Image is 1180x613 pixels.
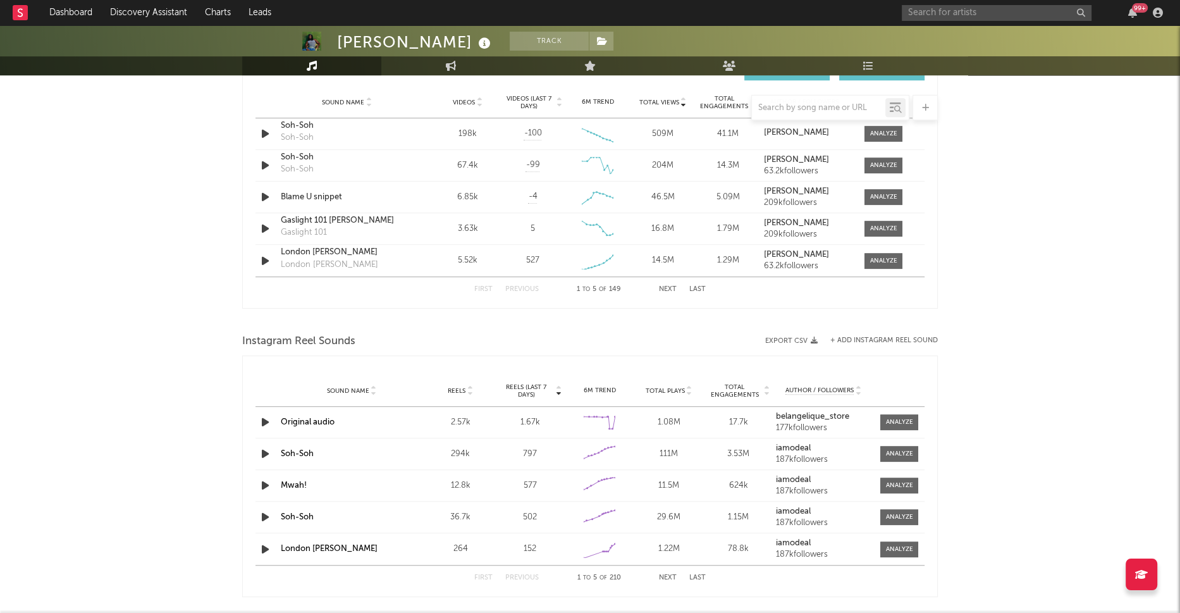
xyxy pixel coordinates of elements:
[699,159,758,172] div: 14.3M
[429,448,492,461] div: 294k
[281,418,335,426] a: Original audio
[281,226,327,239] div: Gaslight 101
[637,416,701,429] div: 1.08M
[498,480,562,492] div: 577
[474,574,493,581] button: First
[1132,3,1148,13] div: 99 +
[776,539,811,547] strong: iamodeal
[281,132,314,144] div: Soh-Soh
[525,159,539,171] span: -99
[776,412,871,421] a: belangelique_store
[582,287,590,292] span: to
[689,574,706,581] button: Last
[637,543,701,555] div: 1.22M
[659,286,677,293] button: Next
[764,251,852,259] a: [PERSON_NAME]
[707,416,770,429] div: 17.7k
[498,543,562,555] div: 152
[637,448,701,461] div: 111M
[776,476,871,485] a: iamodeal
[510,32,589,51] button: Track
[764,219,829,227] strong: [PERSON_NAME]
[281,259,378,271] div: London [PERSON_NAME]
[438,159,497,172] div: 67.4k
[634,223,692,235] div: 16.8M
[281,120,413,132] a: Soh-Soh
[429,416,492,429] div: 2.57k
[776,424,871,433] div: 177k followers
[659,574,677,581] button: Next
[498,448,562,461] div: 797
[818,337,938,344] div: + Add Instagram Reel Sound
[764,199,852,207] div: 209k followers
[707,511,770,524] div: 1.15M
[281,214,413,227] a: Gaslight 101 [PERSON_NAME]
[765,337,818,345] button: Export CSV
[776,487,871,496] div: 187k followers
[429,543,492,555] div: 264
[764,128,852,137] a: [PERSON_NAME]
[634,128,692,140] div: 509M
[634,254,692,267] div: 14.5M
[764,251,829,259] strong: [PERSON_NAME]
[764,187,852,196] a: [PERSON_NAME]
[568,386,631,395] div: 6M Trend
[474,286,493,293] button: First
[646,387,685,395] span: Total Plays
[764,156,852,164] a: [PERSON_NAME]
[776,444,811,452] strong: iamodeal
[699,128,758,140] div: 41.1M
[531,223,535,235] div: 5
[699,223,758,235] div: 1.79M
[448,387,465,395] span: Reels
[776,550,871,559] div: 187k followers
[498,511,562,524] div: 502
[438,128,497,140] div: 198k
[830,337,938,344] button: + Add Instagram Reel Sound
[764,128,829,137] strong: [PERSON_NAME]
[327,387,369,395] span: Sound Name
[438,254,497,267] div: 5.52k
[785,387,854,395] span: Author / Followers
[498,416,562,429] div: 1.67k
[776,455,871,464] div: 187k followers
[689,286,706,293] button: Last
[242,334,355,349] span: Instagram Reel Sounds
[699,191,758,204] div: 5.09M
[902,5,1091,21] input: Search for artists
[583,575,591,581] span: to
[281,450,314,458] a: Soh-Soh
[764,167,852,176] div: 63.2k followers
[438,223,497,235] div: 3.63k
[776,444,871,453] a: iamodeal
[634,159,692,172] div: 204M
[707,383,763,399] span: Total Engagements
[764,156,829,164] strong: [PERSON_NAME]
[752,103,885,113] input: Search by song name or URL
[776,507,811,516] strong: iamodeal
[637,511,701,524] div: 29.6M
[764,187,829,195] strong: [PERSON_NAME]
[599,287,606,292] span: of
[505,286,539,293] button: Previous
[764,262,852,271] div: 63.2k followers
[281,163,314,176] div: Soh-Soh
[281,191,413,204] a: Blame U snippet
[429,480,492,492] div: 12.8k
[707,448,770,461] div: 3.53M
[564,282,634,297] div: 1 5 149
[281,481,307,490] a: Mwah!
[281,246,413,259] a: London [PERSON_NAME]
[776,412,849,421] strong: belangelique_store
[707,543,770,555] div: 78.8k
[281,151,413,164] a: Soh-Soh
[776,539,871,548] a: iamodeal
[637,480,701,492] div: 11.5M
[524,127,541,140] span: -100
[776,476,811,484] strong: iamodeal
